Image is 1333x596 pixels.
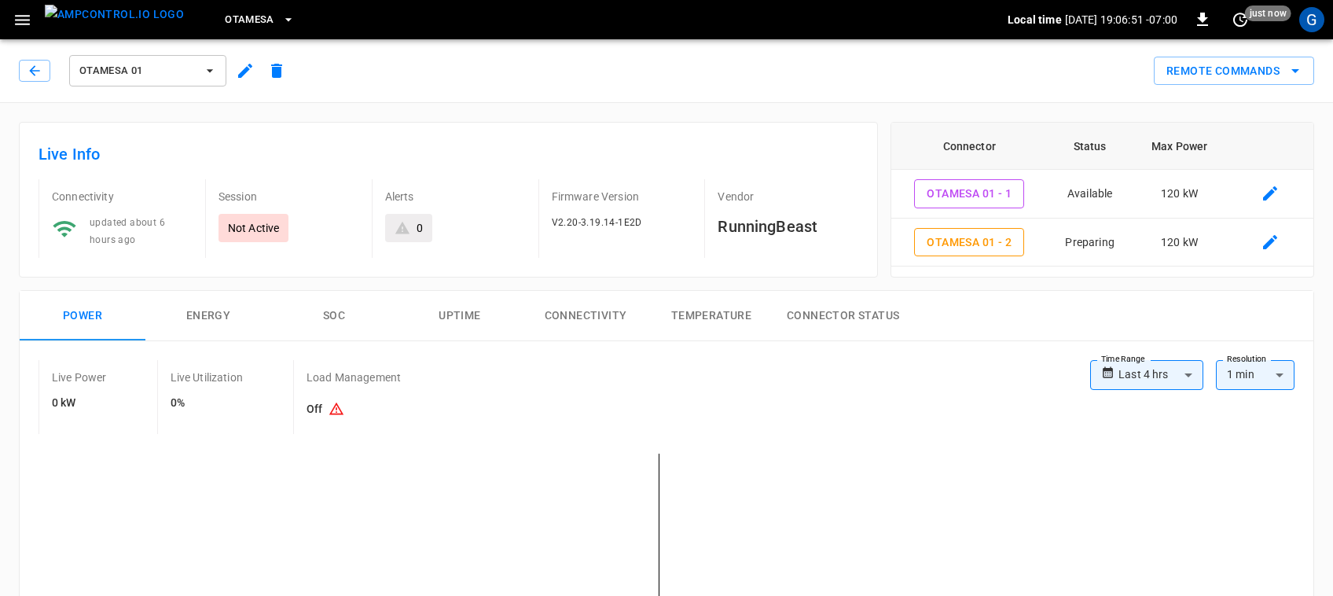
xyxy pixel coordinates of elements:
button: SOC [271,291,397,341]
div: profile-icon [1299,7,1324,32]
button: Existing capacity schedules won’t take effect because Load Management is turned off. To activate ... [322,395,351,425]
p: Live Power [52,370,107,385]
label: Time Range [1101,353,1145,366]
button: Connector Status [774,291,912,341]
button: Power [20,291,145,341]
p: Load Management [307,370,401,385]
th: Status [1047,123,1133,170]
div: remote commands options [1154,57,1314,86]
h6: 0 kW [52,395,107,412]
span: V2.20-3.19.14-1E2D [552,217,642,228]
button: OtaMesa 01 - 1 [914,179,1024,208]
button: Remote Commands [1154,57,1314,86]
button: Uptime [397,291,523,341]
p: [DATE] 19:06:51 -07:00 [1065,12,1177,28]
p: Local time [1008,12,1062,28]
p: Live Utilization [171,370,243,385]
td: Preparing [1047,219,1133,267]
button: set refresh interval [1228,7,1253,32]
p: Vendor [718,189,858,204]
label: Resolution [1227,353,1266,366]
span: OtaMesa 01 [79,62,196,80]
button: Connectivity [523,291,648,341]
button: OtaMesa 01 [69,55,226,86]
table: connector table [891,123,1313,267]
h6: Live Info [39,142,858,167]
button: OtaMesa [218,5,301,35]
th: Max Power [1133,123,1226,170]
span: updated about 6 hours ago [90,217,165,245]
p: Not Active [228,220,280,236]
td: 120 kW [1133,219,1226,267]
button: OtaMesa 01 - 2 [914,228,1024,257]
button: Temperature [648,291,774,341]
td: 120 kW [1133,170,1226,219]
h6: Off [307,395,401,425]
div: 1 min [1216,360,1294,390]
span: just now [1245,6,1291,21]
h6: RunningBeast [718,214,858,239]
p: Session [218,189,359,204]
div: Last 4 hrs [1118,360,1203,390]
p: Firmware Version [552,189,692,204]
p: Connectivity [52,189,193,204]
div: 0 [417,220,423,236]
th: Connector [891,123,1047,170]
p: Alerts [385,189,526,204]
h6: 0% [171,395,243,412]
img: ampcontrol.io logo [45,5,184,24]
button: Energy [145,291,271,341]
span: OtaMesa [225,11,274,29]
td: Available [1047,170,1133,219]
